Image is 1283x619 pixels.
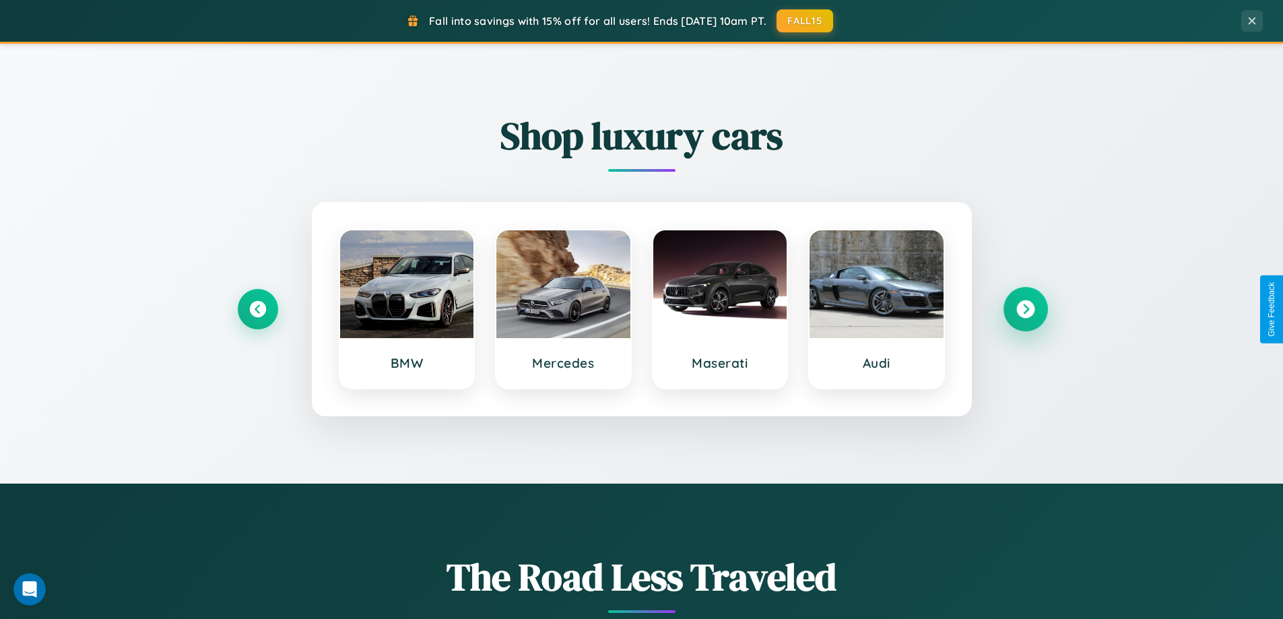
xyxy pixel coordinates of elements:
[238,551,1046,603] h1: The Road Less Traveled
[13,573,46,606] iframe: Intercom live chat
[510,355,617,371] h3: Mercedes
[823,355,930,371] h3: Audi
[667,355,774,371] h3: Maserati
[429,14,766,28] span: Fall into savings with 15% off for all users! Ends [DATE] 10am PT.
[238,110,1046,162] h2: Shop luxury cars
[777,9,833,32] button: FALL15
[354,355,461,371] h3: BMW
[1267,282,1276,337] div: Give Feedback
